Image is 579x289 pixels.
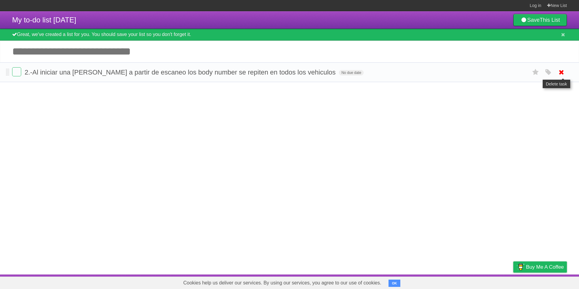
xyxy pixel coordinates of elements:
[339,70,363,75] span: No due date
[389,280,400,287] button: OK
[530,67,541,77] label: Star task
[529,276,567,287] a: Suggest a feature
[485,276,498,287] a: Terms
[513,14,567,26] a: SaveThis List
[505,276,521,287] a: Privacy
[453,276,477,287] a: Developers
[12,16,76,24] span: My to-do list [DATE]
[526,262,564,272] span: Buy me a coffee
[12,67,21,76] label: Done
[433,276,445,287] a: About
[540,17,560,23] b: This List
[516,262,524,272] img: Buy me a coffee
[513,261,567,273] a: Buy me a coffee
[177,277,387,289] span: Cookies help us deliver our services. By using our services, you agree to our use of cookies.
[25,68,337,76] span: 2.-Al iniciar una [PERSON_NAME] a partir de escaneo los body number se repiten en todos los vehic...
